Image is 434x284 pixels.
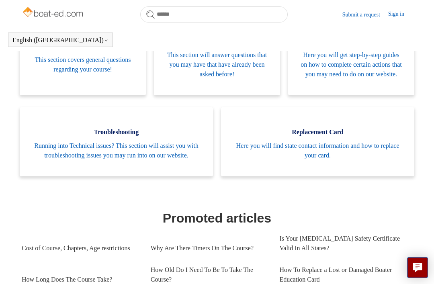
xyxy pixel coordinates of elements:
[32,55,134,74] span: This section covers general questions regarding your course!
[151,237,268,259] a: Why Are There Timers On The Course?
[32,127,201,137] span: Troubleshooting
[407,257,428,278] button: Live chat
[280,228,409,259] a: Is Your [MEDICAL_DATA] Safety Certificate Valid In All States?
[166,50,268,79] span: This section will answer questions that you may have that have already been asked before!
[388,10,412,19] a: Sign in
[20,107,213,176] a: Troubleshooting Running into Technical issues? This section will assist you with troubleshooting ...
[22,208,412,228] h1: Promoted articles
[154,16,280,95] a: FAQ This section will answer questions that you may have that have already been asked before!
[342,10,388,19] a: Submit a request
[22,237,139,259] a: Cost of Course, Chapters, Age restrictions
[233,141,402,160] span: Here you will find state contact information and how to replace your card.
[288,16,414,95] a: Step-by-Step Here you will get step-by-step guides on how to complete certain actions that you ma...
[233,127,402,137] span: Replacement Card
[12,37,108,44] button: English ([GEOGRAPHIC_DATA])
[221,107,414,176] a: Replacement Card Here you will find state contact information and how to replace your card.
[22,5,86,21] img: Boat-Ed Help Center home page
[300,50,402,79] span: Here you will get step-by-step guides on how to complete certain actions that you may need to do ...
[32,141,201,160] span: Running into Technical issues? This section will assist you with troubleshooting issues you may r...
[140,6,288,22] input: Search
[20,16,146,95] a: General This section covers general questions regarding your course!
